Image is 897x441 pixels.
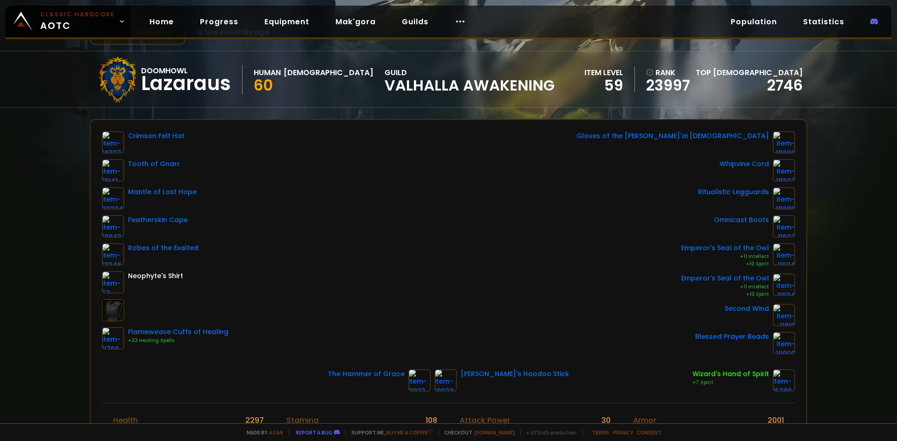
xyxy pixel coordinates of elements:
a: Home [142,12,181,31]
a: Mak'gora [328,12,383,31]
img: item-11766 [102,327,124,350]
a: a fan [269,429,283,436]
div: Armor [633,414,656,426]
div: Stamina [286,414,319,426]
img: item-19899 [773,187,795,210]
div: Second Wind [725,304,769,314]
div: 30 [601,414,611,426]
a: Privacy [613,429,633,436]
div: Emperor's Seal of the Owl [681,243,769,253]
span: Valhalla Awakening [384,78,555,92]
a: Guilds [394,12,436,31]
div: Crimson Felt Hat [128,131,185,141]
div: Human [254,67,281,78]
div: Attack Power [460,414,510,426]
div: [PERSON_NAME]'s Hoodoo Stick [461,369,569,379]
a: Equipment [257,12,317,31]
div: Tooth of Gnarr [128,159,180,169]
a: Consent [637,429,662,436]
div: +33 Healing Spells [128,337,228,344]
div: +10 Spirit [681,260,769,268]
img: item-11923 [408,369,431,392]
a: Statistics [796,12,852,31]
div: Gloves of the [PERSON_NAME]'ai [DEMOGRAPHIC_DATA] [577,131,769,141]
a: Classic HardcoreAOTC [6,6,131,37]
a: 23997 [646,78,690,92]
small: Classic Hardcore [40,10,115,19]
div: The Hammer of Grace [328,369,405,379]
a: Report a bug [296,429,332,436]
div: +11 Intellect [681,283,769,291]
img: item-10808 [773,131,795,154]
span: v. d752d5 - production [520,429,577,436]
img: item-11934 [773,273,795,296]
span: [DEMOGRAPHIC_DATA] [713,67,803,78]
div: Blessed Prayer Beads [695,332,769,342]
div: Wizard's Hand of Spirit [692,369,769,379]
div: 2001 [768,414,784,426]
div: Flameweave Cuffs of Healing [128,327,228,337]
div: Lazaraus [141,77,231,91]
img: item-13346 [102,243,124,266]
div: [DEMOGRAPHIC_DATA] [284,67,373,78]
img: item-53 [102,271,124,294]
div: 59 [584,78,623,92]
span: 60 [254,75,273,96]
a: 2746 [767,75,803,96]
div: item level [584,67,623,78]
div: Doomhowl [141,65,231,77]
div: Emperor's Seal of the Owl [681,273,769,283]
div: +11 Intellect [681,253,769,260]
div: Health [113,414,138,426]
img: item-15280 [773,369,795,392]
div: 2297 [245,414,264,426]
img: item-18327 [773,159,795,182]
img: item-13141 [102,159,124,182]
img: item-11822 [773,215,795,238]
div: Omnicast Boots [714,215,769,225]
div: Mantle of Lost Hope [128,187,197,197]
div: Top [696,67,803,78]
div: guild [384,67,555,92]
span: Checkout [438,429,515,436]
div: rank [646,67,690,78]
div: Neophyte's Shirt [128,271,183,281]
a: [DOMAIN_NAME] [474,429,515,436]
div: Whipvine Cord [719,159,769,169]
span: AOTC [40,10,115,33]
a: Buy me a coffee [386,429,433,436]
img: item-11819 [773,304,795,326]
img: item-18727 [102,131,124,154]
div: +7 Spirit [692,379,769,386]
a: Population [723,12,784,31]
img: item-10843 [102,215,124,238]
img: item-19922 [434,369,457,392]
div: 108 [426,414,437,426]
div: Featherskin Cape [128,215,188,225]
a: Terms [592,429,609,436]
a: Progress [192,12,246,31]
img: item-11934 [773,243,795,266]
img: item-22234 [102,187,124,210]
div: Ritualistic Legguards [698,187,769,197]
span: Support me, [345,429,433,436]
div: +10 Spirit [681,291,769,298]
img: item-19990 [773,332,795,354]
span: Made by [241,429,283,436]
div: Robes of the Exalted [128,243,199,253]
